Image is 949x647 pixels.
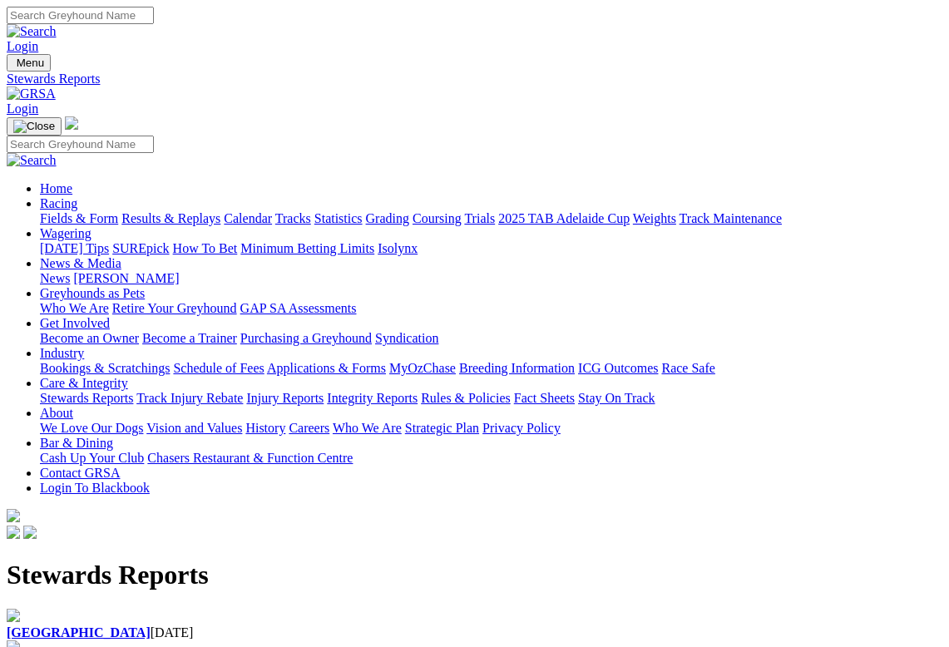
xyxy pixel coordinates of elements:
a: Greyhounds as Pets [40,286,145,300]
a: Track Maintenance [680,211,782,225]
a: [PERSON_NAME] [73,271,179,285]
a: We Love Our Dogs [40,421,143,435]
a: Syndication [375,331,438,345]
div: Greyhounds as Pets [40,301,942,316]
div: Racing [40,211,942,226]
div: Get Involved [40,331,942,346]
div: [DATE] [7,625,942,640]
a: Wagering [40,226,91,240]
input: Search [7,7,154,24]
div: About [40,421,942,436]
span: Menu [17,57,44,69]
div: Bar & Dining [40,451,942,466]
a: Stewards Reports [40,391,133,405]
button: Toggle navigation [7,54,51,72]
a: Vision and Values [146,421,242,435]
a: Strategic Plan [405,421,479,435]
a: Stewards Reports [7,72,942,86]
a: How To Bet [173,241,238,255]
a: Trials [464,211,495,225]
a: Industry [40,346,84,360]
a: Fact Sheets [514,391,575,405]
a: Care & Integrity [40,376,128,390]
a: Retire Your Greyhound [112,301,237,315]
a: History [245,421,285,435]
a: Calendar [224,211,272,225]
a: 2025 TAB Adelaide Cup [498,211,630,225]
a: Weights [633,211,676,225]
a: Racing [40,196,77,210]
img: twitter.svg [23,526,37,539]
div: News & Media [40,271,942,286]
img: facebook.svg [7,526,20,539]
a: Fields & Form [40,211,118,225]
a: Bookings & Scratchings [40,361,170,375]
a: [DATE] Tips [40,241,109,255]
a: SUREpick [112,241,169,255]
button: Toggle navigation [7,117,62,136]
img: Search [7,153,57,168]
a: Contact GRSA [40,466,120,480]
a: Applications & Forms [267,361,386,375]
a: Tracks [275,211,311,225]
a: Coursing [413,211,462,225]
a: Become an Owner [40,331,139,345]
a: Grading [366,211,409,225]
a: Become a Trainer [142,331,237,345]
a: Cash Up Your Club [40,451,144,465]
a: MyOzChase [389,361,456,375]
img: Close [13,120,55,133]
a: Injury Reports [246,391,324,405]
div: Care & Integrity [40,391,942,406]
a: Results & Replays [121,211,220,225]
a: Careers [289,421,329,435]
img: Search [7,24,57,39]
a: Get Involved [40,316,110,330]
a: Schedule of Fees [173,361,264,375]
a: Login [7,39,38,53]
a: Stay On Track [578,391,655,405]
a: Login [7,101,38,116]
a: Home [40,181,72,195]
a: Chasers Restaurant & Function Centre [147,451,353,465]
h1: Stewards Reports [7,560,942,590]
a: GAP SA Assessments [240,301,357,315]
img: GRSA [7,86,56,101]
a: Statistics [314,211,363,225]
a: Track Injury Rebate [136,391,243,405]
a: Race Safe [661,361,714,375]
div: Wagering [40,241,942,256]
a: Purchasing a Greyhound [240,331,372,345]
a: ICG Outcomes [578,361,658,375]
img: logo-grsa-white.png [7,509,20,522]
a: Login To Blackbook [40,481,150,495]
a: Who We Are [40,301,109,315]
img: file-red.svg [7,609,20,622]
a: News [40,271,70,285]
a: Breeding Information [459,361,575,375]
a: Bar & Dining [40,436,113,450]
input: Search [7,136,154,153]
div: Industry [40,361,942,376]
img: logo-grsa-white.png [65,116,78,130]
a: News & Media [40,256,121,270]
a: Who We Are [333,421,402,435]
a: Integrity Reports [327,391,418,405]
a: About [40,406,73,420]
a: Isolynx [378,241,418,255]
a: Privacy Policy [482,421,561,435]
a: [GEOGRAPHIC_DATA] [7,625,151,640]
a: Minimum Betting Limits [240,241,374,255]
a: Rules & Policies [421,391,511,405]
